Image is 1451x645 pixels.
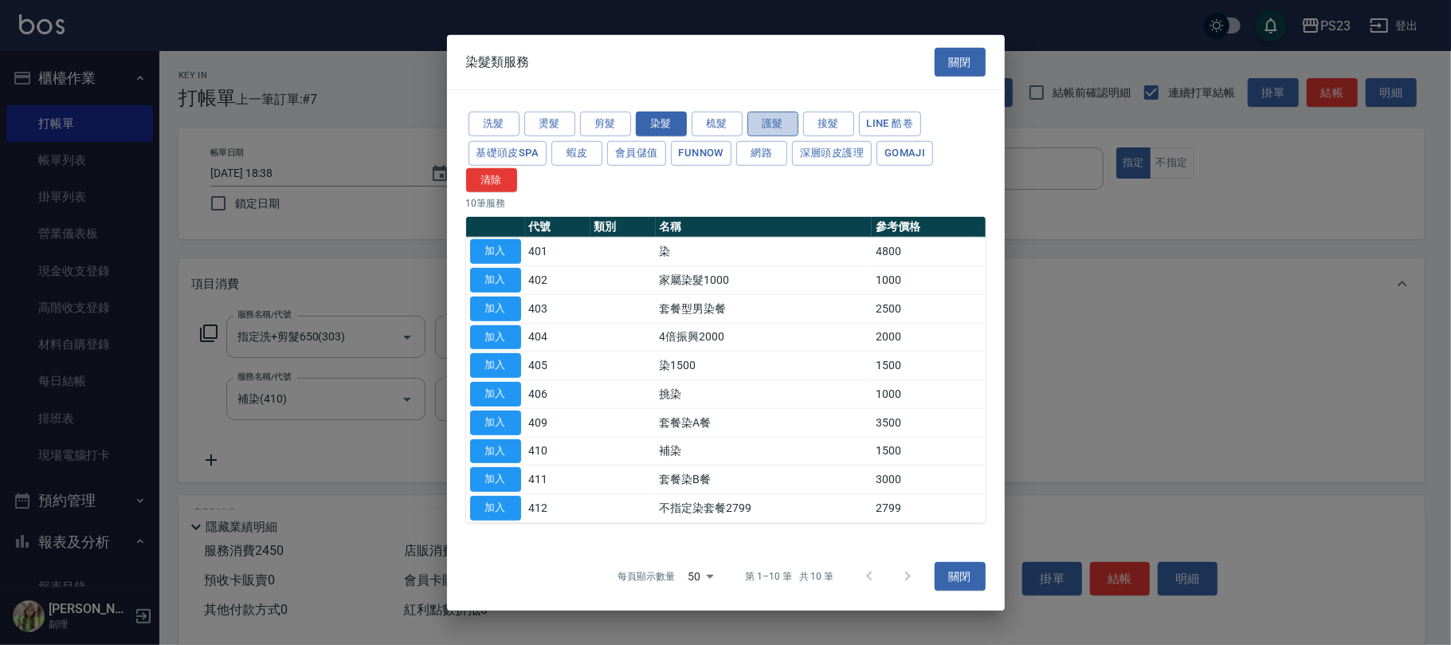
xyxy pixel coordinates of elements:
[656,494,873,522] td: 不指定染套餐2799
[745,569,833,584] p: 第 1–10 筆 共 10 筆
[551,141,602,166] button: 蝦皮
[470,324,521,349] button: 加入
[656,408,873,437] td: 套餐染A餐
[656,323,873,352] td: 4倍振興2000
[872,380,985,408] td: 1000
[525,408,590,437] td: 409
[656,294,873,323] td: 套餐型男染餐
[935,561,986,591] button: 關閉
[470,382,521,407] button: 加入
[469,141,547,166] button: 基礎頭皮SPA
[656,238,873,266] td: 染
[792,141,872,166] button: 深層頭皮護理
[872,494,985,522] td: 2799
[692,112,743,136] button: 梳髮
[525,265,590,294] td: 402
[470,268,521,293] button: 加入
[656,217,873,238] th: 名稱
[470,353,521,378] button: 加入
[469,112,520,136] button: 洗髮
[872,437,985,466] td: 1500
[859,112,922,136] button: LINE 酷卷
[524,112,575,136] button: 燙髮
[803,112,854,136] button: 接髮
[525,323,590,352] td: 404
[681,555,720,598] div: 50
[525,494,590,522] td: 412
[872,294,985,323] td: 2500
[580,112,631,136] button: 剪髮
[525,380,590,408] td: 406
[470,411,521,435] button: 加入
[466,196,986,210] p: 10 筆服務
[656,380,873,408] td: 挑染
[618,569,675,584] p: 每頁顯示數量
[470,496,521,521] button: 加入
[671,141,731,166] button: FUNNOW
[872,238,985,266] td: 4800
[935,47,986,77] button: 關閉
[470,239,521,264] button: 加入
[872,408,985,437] td: 3500
[876,141,933,166] button: Gomaji
[470,297,521,321] button: 加入
[525,217,590,238] th: 代號
[736,141,787,166] button: 網路
[470,439,521,463] button: 加入
[466,167,517,192] button: 清除
[525,352,590,380] td: 405
[656,352,873,380] td: 染1500
[872,352,985,380] td: 1500
[590,217,656,238] th: 類別
[872,265,985,294] td: 1000
[747,112,798,136] button: 護髮
[525,466,590,494] td: 411
[470,467,521,492] button: 加入
[636,112,687,136] button: 染髮
[656,466,873,494] td: 套餐染B餐
[872,217,985,238] th: 參考價格
[872,323,985,352] td: 2000
[525,437,590,466] td: 410
[872,466,985,494] td: 3000
[656,437,873,466] td: 補染
[525,294,590,323] td: 403
[656,265,873,294] td: 家屬染髮1000
[525,238,590,266] td: 401
[466,54,530,70] span: 染髮類服務
[607,141,666,166] button: 會員儲值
